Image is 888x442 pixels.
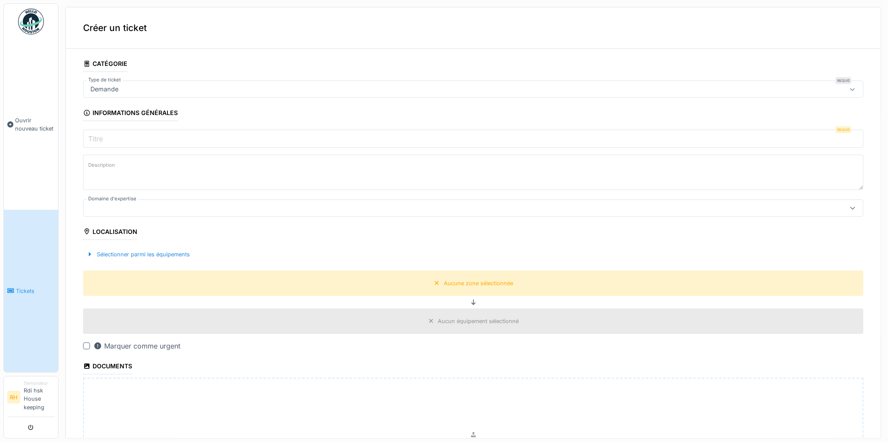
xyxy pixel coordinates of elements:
div: Catégorie [83,57,127,72]
div: Requis [835,77,851,84]
label: Description [87,160,117,171]
a: Tickets [4,210,58,372]
span: Tickets [16,287,55,295]
div: Informations générales [83,106,178,121]
div: Créer un ticket [66,7,881,49]
a: Ouvrir nouveau ticket [4,39,58,210]
div: Aucune zone sélectionnée [444,279,513,287]
div: Marquer comme urgent [93,341,180,351]
a: RH DemandeurRdi hsk House keeping [7,380,55,417]
div: Documents [83,360,132,374]
li: RH [7,391,20,404]
div: Localisation [83,225,137,240]
label: Titre [87,134,105,144]
label: Type de ticket [87,76,123,84]
li: Rdi hsk House keeping [24,380,55,415]
div: Requis [835,126,851,133]
label: Domaine d'expertise [87,195,138,202]
span: Ouvrir nouveau ticket [15,116,55,133]
div: Demande [87,84,122,94]
img: Badge_color-CXgf-gQk.svg [18,9,44,34]
div: Demandeur [24,380,55,386]
div: Aucun équipement sélectionné [438,317,519,325]
div: Sélectionner parmi les équipements [83,249,193,260]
